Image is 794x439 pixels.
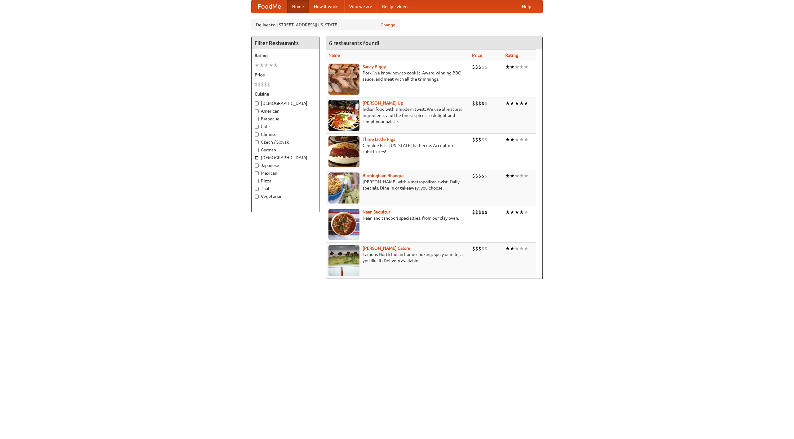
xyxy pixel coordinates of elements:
[510,136,515,143] li: ★
[255,72,316,78] h5: Price
[328,100,359,131] img: curryup.jpg
[484,172,488,179] li: $
[363,173,404,178] a: Birmingham Bhangra
[472,100,475,107] li: $
[328,64,359,95] img: saucy.jpg
[505,245,510,252] li: ★
[505,172,510,179] li: ★
[328,251,467,264] p: Famous North Indian home cooking. Spicy or mild, as you like it. Delivery available.
[478,245,481,252] li: $
[524,100,529,107] li: ★
[328,172,359,204] img: bhangra.jpg
[519,64,524,70] li: ★
[481,172,484,179] li: $
[328,106,467,125] p: Indian food with a modern twist. We use all-natural ingredients and the finest spices to delight ...
[328,53,340,58] a: Name
[255,101,259,105] input: [DEMOGRAPHIC_DATA]
[328,136,359,167] img: littlepigs.jpg
[484,100,488,107] li: $
[484,209,488,216] li: $
[255,171,259,175] input: Mexican
[255,193,316,199] label: Vegetarian
[524,172,529,179] li: ★
[267,81,270,88] li: $
[515,172,519,179] li: ★
[510,245,515,252] li: ★
[478,172,481,179] li: $
[255,123,316,130] label: Cafe
[515,64,519,70] li: ★
[519,100,524,107] li: ★
[363,209,390,214] a: Naan Sequitur
[255,116,316,122] label: Barbecue
[255,162,316,168] label: Japanese
[287,0,309,13] a: Home
[510,64,515,70] li: ★
[472,53,482,58] a: Price
[515,209,519,216] li: ★
[255,109,259,113] input: American
[255,164,259,168] input: Japanese
[258,81,261,88] li: $
[363,246,410,251] a: [PERSON_NAME] Galore
[363,101,403,105] b: [PERSON_NAME] Up
[381,22,395,28] a: Change
[515,245,519,252] li: ★
[328,142,467,155] p: Genuine East [US_STATE] barbecue. Accept no substitutes!
[472,136,475,143] li: $
[344,0,377,13] a: Who we are
[273,62,278,69] li: ★
[519,136,524,143] li: ★
[377,0,414,13] a: Recipe videos
[472,245,475,252] li: $
[472,64,475,70] li: $
[255,131,316,137] label: Chinese
[255,132,259,137] input: Chinese
[255,81,258,88] li: $
[505,100,510,107] li: ★
[478,64,481,70] li: $
[478,136,481,143] li: $
[363,64,386,69] a: Saucy Piggy
[475,136,478,143] li: $
[484,64,488,70] li: $
[328,215,467,221] p: Naan and tandoori specialties, from our clay oven.
[363,137,395,142] a: Three Little Pigs
[524,64,529,70] li: ★
[255,140,259,144] input: Czech / Slovak
[255,148,259,152] input: German
[519,245,524,252] li: ★
[478,100,481,107] li: $
[255,156,259,160] input: [DEMOGRAPHIC_DATA]
[515,100,519,107] li: ★
[475,172,478,179] li: $
[510,172,515,179] li: ★
[255,125,259,129] input: Cafe
[252,37,319,49] h4: Filter Restaurants
[264,62,269,69] li: ★
[252,0,287,13] a: FoodMe
[519,172,524,179] li: ★
[524,245,529,252] li: ★
[255,155,316,161] label: [DEMOGRAPHIC_DATA]
[255,100,316,106] label: [DEMOGRAPHIC_DATA]
[510,100,515,107] li: ★
[524,209,529,216] li: ★
[475,209,478,216] li: $
[255,52,316,59] h5: Rating
[505,209,510,216] li: ★
[328,179,467,191] p: [PERSON_NAME] with a metropolitan twist. Daily specials. Dine-in or takeaway, you choose.
[255,195,259,199] input: Vegetarian
[481,100,484,107] li: $
[475,64,478,70] li: $
[264,81,267,88] li: $
[475,100,478,107] li: $
[519,209,524,216] li: ★
[524,136,529,143] li: ★
[505,53,518,58] a: Rating
[255,179,259,183] input: Pizza
[255,91,316,97] h5: Cuisine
